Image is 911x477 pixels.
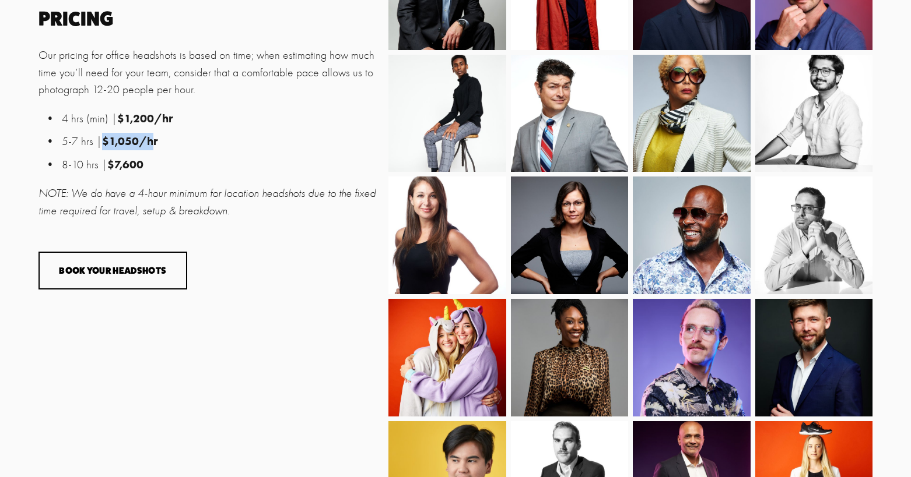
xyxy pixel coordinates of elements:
strong: $1,050/hr [102,134,158,148]
em: NOTE: We do have a 4-hour minimum for location headshots due to the fixed time required for trave... [38,186,379,217]
img: TommyDunsmore_22-04-21_0206.jpg [388,47,506,226]
img: AmandaMuro_19-07-16_1082.jpg [369,299,526,416]
strong: $1,200/hr [117,111,173,125]
img: alanalemarchand_21-07-29_222.jpg [492,176,639,294]
img: AlexPadgett_22-02-09_1306.jpg [755,283,873,449]
img: 12-22_KimSawyer_21-10-06_0755.jpg [388,168,506,319]
h2: Pricing [38,9,383,28]
strong: $7,600 [107,157,143,171]
p: 8-10 hrs | [62,156,383,174]
img: GarrettHeald_24-06-18_0353.jpg [633,292,751,468]
img: 210804_AshwinRaoccc0247[BW].jpg [755,41,873,176]
img: LesleySavin_22-03-07_0330.jpg [633,36,751,212]
img: AlHussien_21-06-18_812.jpg [727,176,902,294]
p: 4 hrs (min) | [62,110,383,128]
img: AdamWeiss_22-02-04_0926.jpg [492,55,647,172]
img: MichaelDwyer_21-07-27_1660.jpg [611,176,773,294]
p: 5-7 hrs | [62,133,383,150]
p: Our pricing for office headshots is based on time; when estimating how much time you’ll need for ... [38,47,383,98]
button: Book Your Headshots [38,252,187,289]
